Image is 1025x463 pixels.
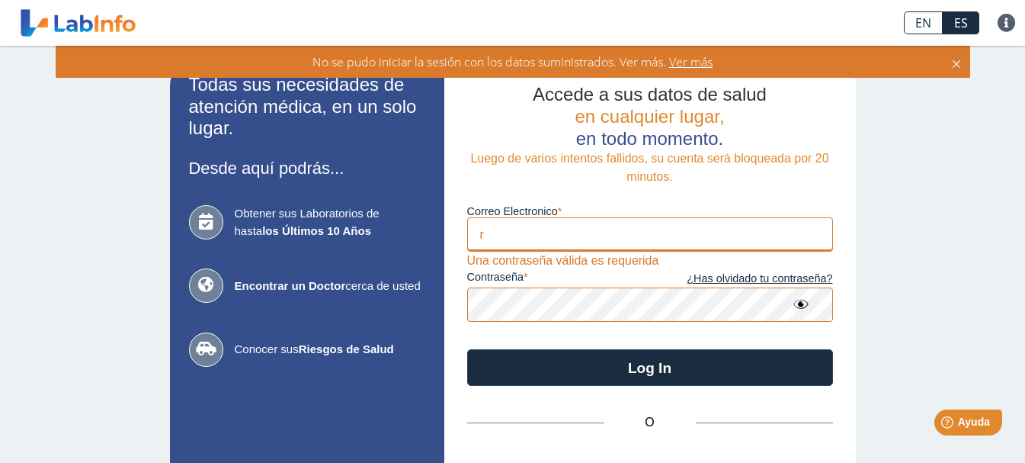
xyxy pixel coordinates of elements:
[575,106,724,127] span: en cualquier lugar,
[262,224,371,237] b: los Últimos 10 Años
[576,128,723,149] span: en todo momento.
[467,349,833,386] button: Log In
[189,159,425,178] h3: Desde aquí podrás...
[235,279,346,292] b: Encontrar un Doctor
[467,205,833,217] label: Correo Electronico
[470,152,828,183] span: Luego de varios intentos fallidos, su cuenta será bloqueada por 20 minutos.
[312,53,666,70] span: No se pudo iniciar la sesión con los datos suministrados. Ver más.
[235,341,425,359] span: Conocer sus
[904,11,943,34] a: EN
[189,74,425,140] h2: Todas sus necesidades de atención médica, en un solo lugar.
[467,271,650,288] label: contraseña
[235,205,425,240] span: Obtener sus Laboratorios de hasta
[235,278,425,295] span: cerca de usted
[889,404,1008,446] iframe: Help widget launcher
[604,413,696,432] span: O
[666,53,713,70] span: Ver más
[533,84,767,104] span: Accede a sus datos de salud
[650,271,833,288] a: ¿Has olvidado tu contraseña?
[467,254,659,267] span: Una contraseña válida es requerida
[299,342,394,355] b: Riesgos de Salud
[943,11,979,34] a: ES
